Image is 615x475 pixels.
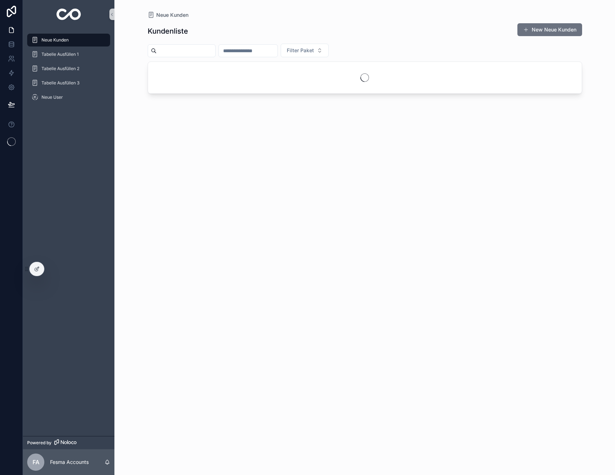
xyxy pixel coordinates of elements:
[56,9,81,20] img: App logo
[27,77,110,89] a: Tabelle Ausfüllen 3
[41,52,79,57] span: Tabelle Ausfüllen 1
[23,436,114,449] a: Powered by
[27,62,110,75] a: Tabelle Ausfüllen 2
[50,459,89,466] p: Fesma Accounts
[156,11,188,19] span: Neue Kunden
[27,91,110,104] a: Neue User
[287,47,314,54] span: Filter Paket
[23,29,114,113] div: scrollable content
[148,11,188,19] a: Neue Kunden
[41,66,79,72] span: Tabelle Ausfüllen 2
[27,48,110,61] a: Tabelle Ausfüllen 1
[148,26,188,36] h1: Kundenliste
[517,23,582,36] button: New Neue Kunden
[33,458,39,466] span: FA
[41,80,79,86] span: Tabelle Ausfüllen 3
[281,44,329,57] button: Select Button
[41,94,63,100] span: Neue User
[27,440,51,446] span: Powered by
[27,34,110,46] a: Neue Kunden
[41,37,69,43] span: Neue Kunden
